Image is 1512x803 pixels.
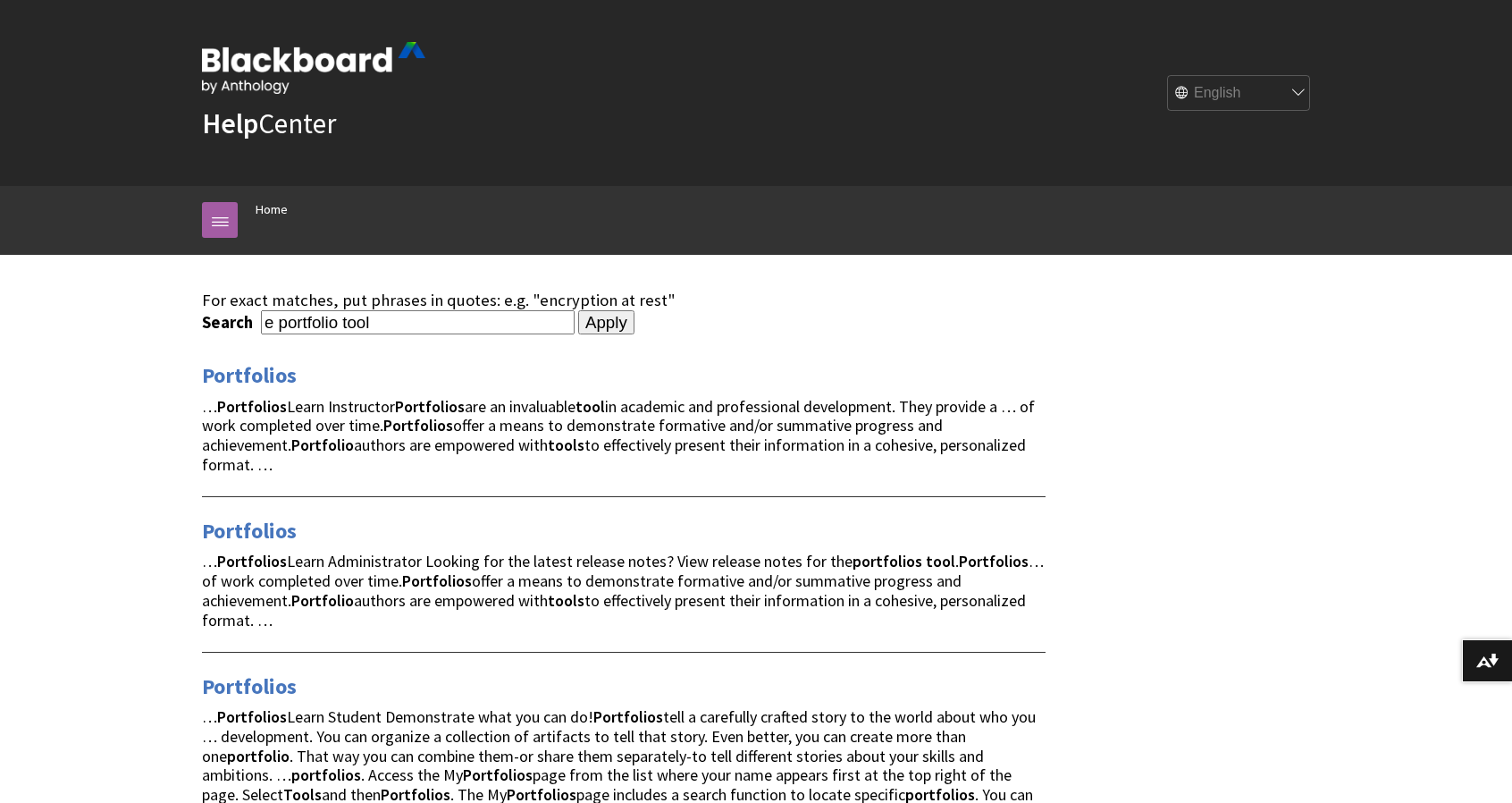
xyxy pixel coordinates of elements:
[575,396,605,417] strong: tool
[383,415,453,435] strong: Portfolios
[395,396,465,417] strong: Portfolios
[402,571,472,591] strong: Portfolios
[548,435,584,455] strong: tools
[202,396,1035,475] span: … Learn Instructor are an invaluable in academic and professional development. They provide a … o...
[202,672,297,701] a: Portfolios
[853,551,922,571] strong: portfolios
[291,765,361,785] strong: portfolios
[227,746,290,766] strong: portfolio
[202,42,425,94] img: Blackboard by Anthology
[256,199,288,221] a: Home
[926,551,955,571] strong: tool
[1168,76,1311,112] select: Site Language Selector
[291,590,354,611] strong: Portfolio
[202,106,336,141] a: HelpCenter
[217,551,287,571] strong: Portfolios
[217,706,287,727] strong: Portfolios
[578,310,634,335] input: Apply
[202,517,297,545] a: Portfolios
[202,361,297,390] a: Portfolios
[202,551,1044,630] span: … Learn Administrator Looking for the latest release notes? View release notes for the . … of wor...
[548,590,584,611] strong: tools
[217,396,287,417] strong: Portfolios
[291,435,354,455] strong: Portfolio
[959,551,1029,571] strong: Portfolios
[202,106,258,141] strong: Help
[202,312,257,333] label: Search
[202,291,1046,310] div: For exact matches, put phrases in quotes: e.g. "encryption at rest"
[593,706,663,727] strong: Portfolios
[463,765,533,785] strong: Portfolios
